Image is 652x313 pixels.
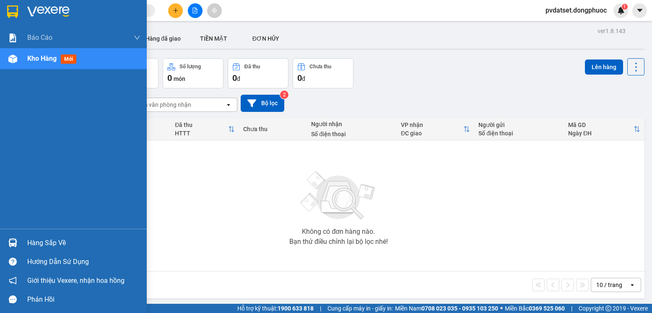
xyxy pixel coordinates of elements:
[605,305,611,311] span: copyright
[27,256,140,268] div: Hướng dẫn sử dụng
[7,5,18,18] img: logo-vxr
[237,304,314,313] span: Hỗ trợ kỹ thuật:
[636,7,644,14] span: caret-down
[311,131,392,137] div: Số điện thoại
[539,5,613,16] span: pvdatset.dongphuoc
[168,3,183,18] button: plus
[192,8,198,13] span: file-add
[167,73,172,83] span: 0
[8,54,17,63] img: warehouse-icon
[571,304,572,313] span: |
[505,304,565,313] span: Miền Bắc
[564,118,644,140] th: Toggle SortBy
[241,95,284,112] button: Bộ lọc
[207,3,222,18] button: aim
[27,54,57,62] span: Kho hàng
[175,122,228,128] div: Đã thu
[280,91,288,99] sup: 2
[237,75,240,82] span: đ
[173,8,179,13] span: plus
[27,293,140,306] div: Phản hồi
[596,281,622,289] div: 10 / trang
[9,295,17,303] span: message
[134,101,191,109] div: Chọn văn phòng nhận
[597,26,626,36] div: ver 1.8.143
[421,305,498,312] strong: 0708 023 035 - 0935 103 250
[211,8,217,13] span: aim
[9,277,17,285] span: notification
[27,275,125,286] span: Giới thiệu Vexere, nhận hoa hồng
[309,64,331,70] div: Chưa thu
[243,126,303,132] div: Chưa thu
[632,3,647,18] button: caret-down
[278,305,314,312] strong: 1900 633 818
[617,7,625,14] img: icon-new-feature
[327,304,393,313] span: Cung cấp máy in - giấy in:
[478,122,560,128] div: Người gửi
[174,75,185,82] span: món
[188,3,203,18] button: file-add
[27,237,140,249] div: Hàng sắp về
[500,307,503,310] span: ⚪️
[529,305,565,312] strong: 0369 525 060
[293,58,353,88] button: Chưa thu0đ
[302,75,305,82] span: đ
[478,130,560,137] div: Số điện thoại
[179,64,201,70] div: Số lượng
[401,130,463,137] div: ĐC giao
[8,238,17,247] img: warehouse-icon
[289,238,388,245] div: Bạn thử điều chỉnh lại bộ lọc nhé!
[171,118,239,140] th: Toggle SortBy
[623,4,626,10] span: 1
[244,64,260,70] div: Đã thu
[397,118,474,140] th: Toggle SortBy
[395,304,498,313] span: Miền Nam
[629,282,636,288] svg: open
[622,4,628,10] sup: 1
[585,59,623,75] button: Lên hàng
[252,35,279,42] span: ĐƠN HỦY
[134,34,140,41] span: down
[296,166,380,225] img: svg+xml;base64,PHN2ZyBjbGFzcz0ibGlzdC1wbHVnX19zdmciIHhtbG5zPSJodHRwOi8vd3d3LnczLm9yZy8yMDAwL3N2Zy...
[8,34,17,42] img: solution-icon
[27,32,52,43] span: Báo cáo
[9,258,17,266] span: question-circle
[175,130,228,137] div: HTTT
[163,58,223,88] button: Số lượng0món
[225,101,232,108] svg: open
[200,35,227,42] span: TIỀN MẶT
[320,304,321,313] span: |
[139,28,187,49] button: Hàng đã giao
[302,228,375,235] div: Không có đơn hàng nào.
[61,54,76,64] span: mới
[228,58,288,88] button: Đã thu0đ
[232,73,237,83] span: 0
[568,130,634,137] div: Ngày ĐH
[568,122,634,128] div: Mã GD
[311,121,392,127] div: Người nhận
[401,122,463,128] div: VP nhận
[297,73,302,83] span: 0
